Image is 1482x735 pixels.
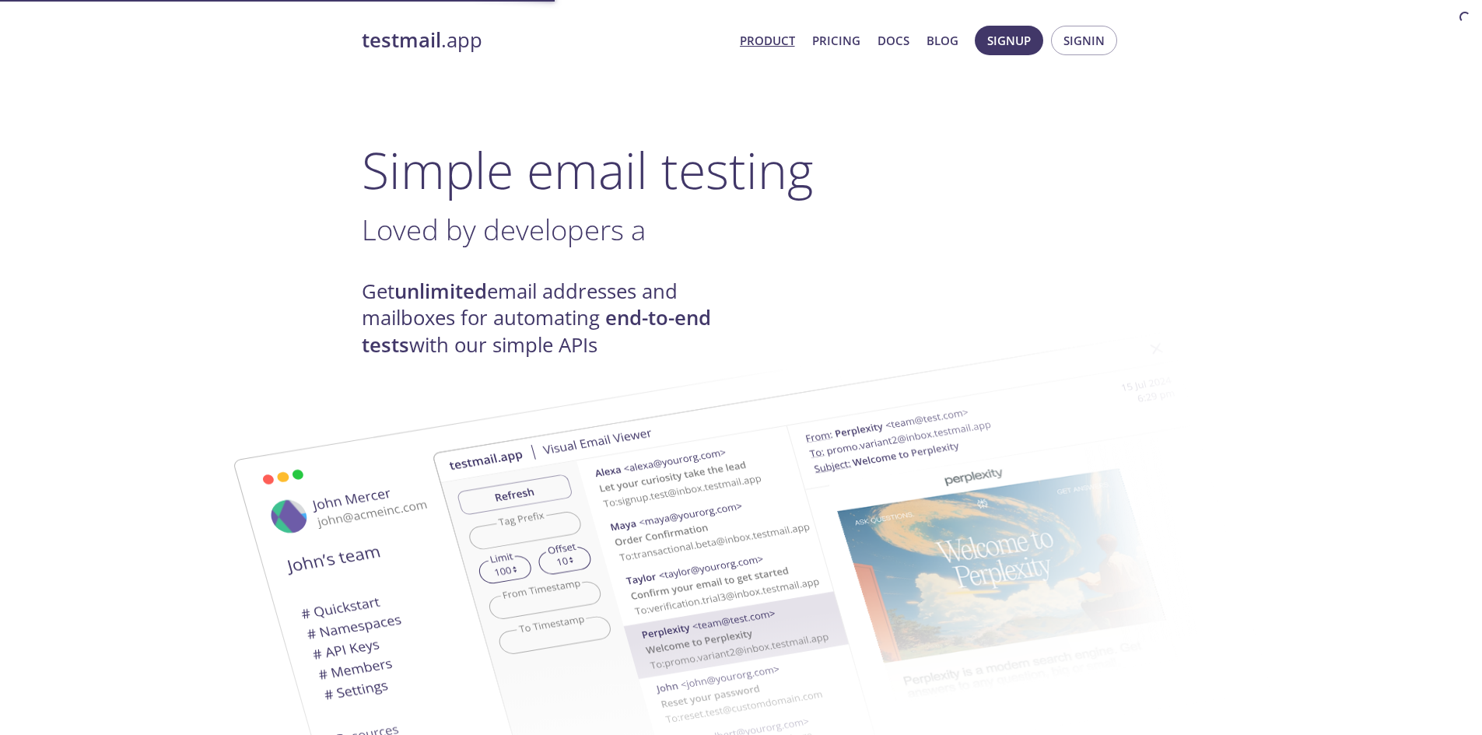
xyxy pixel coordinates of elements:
[927,30,958,51] a: Blog
[394,278,487,305] strong: unlimited
[878,30,909,51] a: Docs
[362,210,646,249] span: Loved by developers a
[1063,30,1105,51] span: Signin
[362,26,441,54] strong: testmail
[975,26,1043,55] button: Signup
[740,30,795,51] a: Product
[987,30,1031,51] span: Signup
[812,30,860,51] a: Pricing
[1051,26,1117,55] button: Signin
[362,304,711,358] strong: end-to-end tests
[362,278,741,359] h4: Get email addresses and mailboxes for automating with our simple APIs
[362,27,727,54] a: testmail.app
[362,140,1121,200] h1: Simple email testing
